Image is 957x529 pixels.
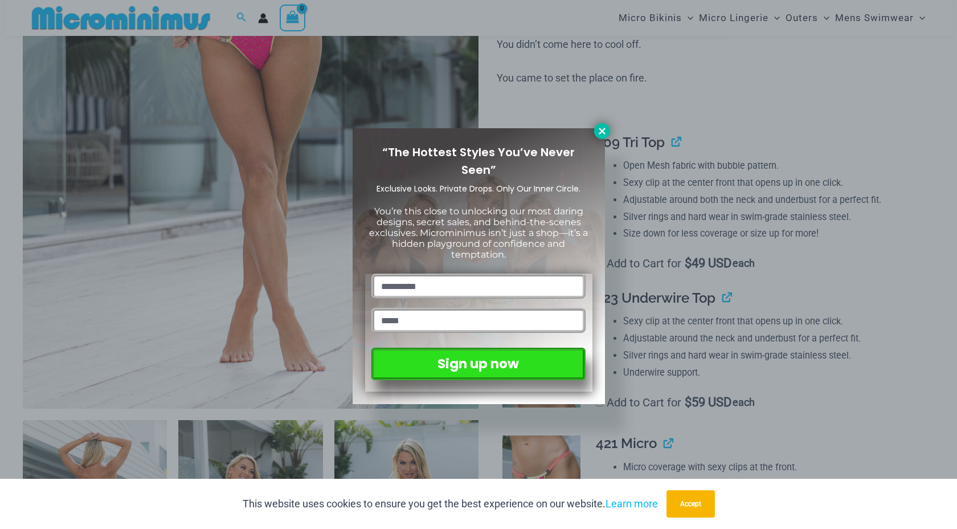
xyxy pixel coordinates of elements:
[369,206,588,261] span: You’re this close to unlocking our most daring designs, secret sales, and behind-the-scenes exclu...
[594,123,610,139] button: Close
[382,144,575,178] span: “The Hottest Styles You’ve Never Seen”
[243,495,658,512] p: This website uses cookies to ensure you get the best experience on our website.
[606,498,658,510] a: Learn more
[666,490,715,518] button: Accept
[371,348,585,380] button: Sign up now
[377,183,580,194] span: Exclusive Looks. Private Drops. Only Our Inner Circle.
